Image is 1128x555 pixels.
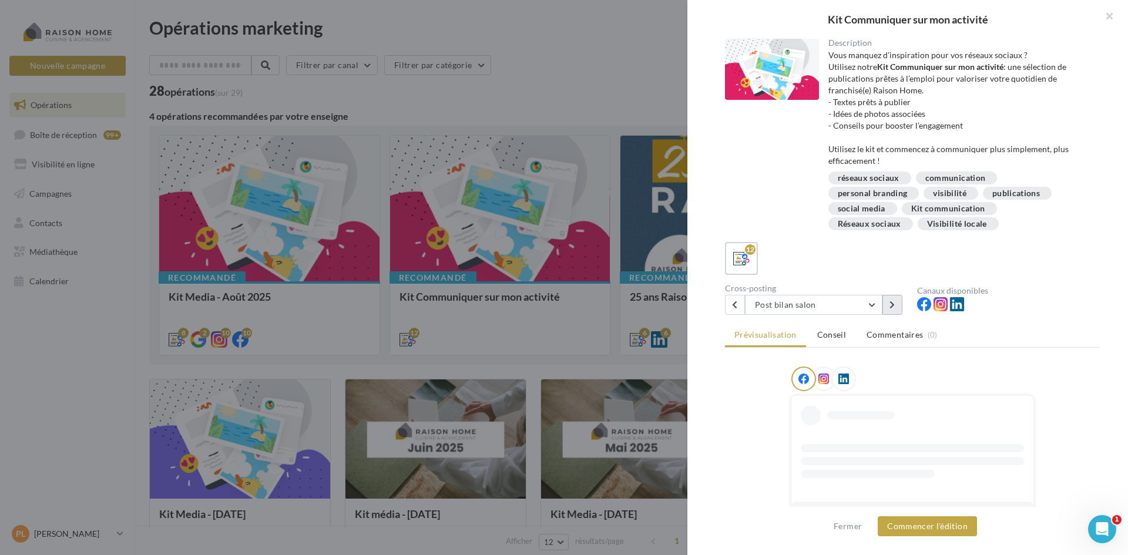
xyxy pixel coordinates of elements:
[1112,515,1122,524] span: 1
[878,516,977,536] button: Commencer l'édition
[917,287,1100,295] div: Canaux disponibles
[927,220,987,228] div: Visibilité locale
[745,244,756,255] div: 12
[911,204,985,213] div: Kit communication
[925,174,986,183] div: communication
[992,189,1040,198] div: publications
[817,329,846,339] span: Conseil
[838,204,885,213] div: social media
[829,519,867,533] button: Fermer
[838,220,901,228] div: Réseaux sociaux
[838,189,908,198] div: personal branding
[745,295,882,315] button: Post bilan salon
[838,174,899,183] div: réseaux sociaux
[877,62,1003,72] strong: Kit Communiquer sur mon activité
[1088,515,1116,543] iframe: Intercom live chat
[928,330,938,339] span: (0)
[933,189,966,198] div: visibilité
[828,49,1091,167] div: Vous manquez d’inspiration pour vos réseaux sociaux ? Utilisez notre : une sélection de publicati...
[867,329,923,341] span: Commentaires
[725,284,908,292] div: Cross-posting
[706,14,1109,25] div: Kit Communiquer sur mon activité
[828,39,1091,47] div: Description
